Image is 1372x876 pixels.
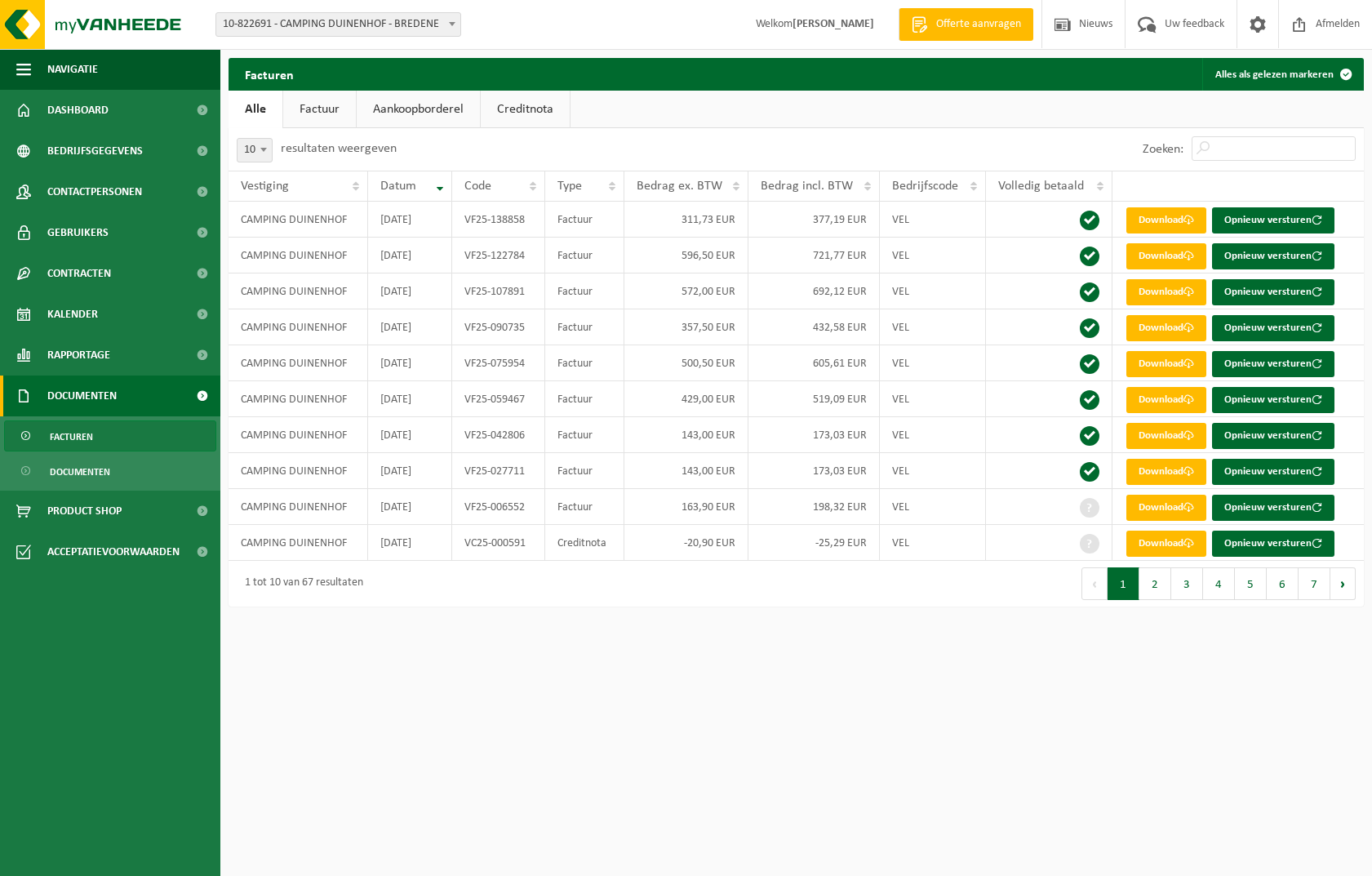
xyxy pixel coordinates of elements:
[1203,567,1235,600] button: 4
[624,309,748,345] td: 357,50 EUR
[368,202,452,238] td: [DATE]
[229,58,310,90] h2: Facturen
[1212,207,1334,233] button: Opnieuw versturen
[880,525,986,561] td: VEL
[368,309,452,345] td: [DATE]
[368,489,452,525] td: [DATE]
[47,491,122,531] span: Product Shop
[545,381,624,417] td: Factuur
[452,525,545,561] td: VC25-000591
[229,489,368,525] td: CAMPING DUINENHOF
[368,417,452,453] td: [DATE]
[1126,531,1206,557] a: Download
[880,345,986,381] td: VEL
[452,309,545,345] td: VF25-090735
[624,345,748,381] td: 500,50 EUR
[880,309,986,345] td: VEL
[1202,58,1362,91] button: Alles als gelezen markeren
[880,417,986,453] td: VEL
[748,489,880,525] td: 198,32 EUR
[880,381,986,417] td: VEL
[1126,207,1206,233] a: Download
[229,381,368,417] td: CAMPING DUINENHOF
[1330,567,1356,600] button: Next
[357,91,480,128] a: Aankoopborderel
[880,273,986,309] td: VEL
[1126,459,1206,485] a: Download
[452,453,545,489] td: VF25-027711
[1212,243,1334,269] button: Opnieuw versturen
[748,309,880,345] td: 432,58 EUR
[624,453,748,489] td: 143,00 EUR
[1081,567,1108,600] button: Previous
[229,309,368,345] td: CAMPING DUINENHOF
[241,180,289,193] span: Vestiging
[892,180,958,193] span: Bedrijfscode
[1212,495,1334,521] button: Opnieuw versturen
[481,91,570,128] a: Creditnota
[47,212,109,253] span: Gebruikers
[1126,351,1206,377] a: Download
[545,417,624,453] td: Factuur
[237,569,363,598] div: 1 tot 10 van 67 resultaten
[748,453,880,489] td: 173,03 EUR
[229,273,368,309] td: CAMPING DUINENHOF
[1212,315,1334,341] button: Opnieuw versturen
[47,131,143,171] span: Bedrijfsgegevens
[1212,459,1334,485] button: Opnieuw versturen
[1212,387,1334,413] button: Opnieuw versturen
[793,18,874,30] strong: [PERSON_NAME]
[1212,279,1334,305] button: Opnieuw versturen
[748,238,880,273] td: 721,77 EUR
[932,16,1025,33] span: Offerte aanvragen
[368,345,452,381] td: [DATE]
[880,489,986,525] td: VEL
[229,91,282,128] a: Alle
[545,525,624,561] td: Creditnota
[624,273,748,309] td: 572,00 EUR
[748,273,880,309] td: 692,12 EUR
[880,202,986,238] td: VEL
[452,202,545,238] td: VF25-138858
[1126,387,1206,413] a: Download
[624,417,748,453] td: 143,00 EUR
[215,12,461,37] span: 10-822691 - CAMPING DUINENHOF - BREDENE
[229,417,368,453] td: CAMPING DUINENHOF
[557,180,582,193] span: Type
[1235,567,1267,600] button: 5
[748,345,880,381] td: 605,61 EUR
[1126,243,1206,269] a: Download
[545,238,624,273] td: Factuur
[229,345,368,381] td: CAMPING DUINENHOF
[1139,567,1171,600] button: 2
[624,381,748,417] td: 429,00 EUR
[624,238,748,273] td: 596,50 EUR
[238,139,272,162] span: 10
[1171,567,1203,600] button: 3
[47,376,117,416] span: Documenten
[380,180,416,193] span: Datum
[998,180,1084,193] span: Volledig betaald
[47,171,142,212] span: Contactpersonen
[880,238,986,273] td: VEL
[748,202,880,238] td: 377,19 EUR
[748,525,880,561] td: -25,29 EUR
[545,273,624,309] td: Factuur
[880,453,986,489] td: VEL
[368,525,452,561] td: [DATE]
[1212,531,1334,557] button: Opnieuw versturen
[452,273,545,309] td: VF25-107891
[464,180,491,193] span: Code
[368,453,452,489] td: [DATE]
[47,253,111,294] span: Contracten
[47,49,98,90] span: Navigatie
[368,273,452,309] td: [DATE]
[47,335,110,376] span: Rapportage
[545,489,624,525] td: Factuur
[47,90,109,131] span: Dashboard
[1126,423,1206,449] a: Download
[50,456,110,487] span: Documenten
[624,202,748,238] td: 311,73 EUR
[545,453,624,489] td: Factuur
[545,345,624,381] td: Factuur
